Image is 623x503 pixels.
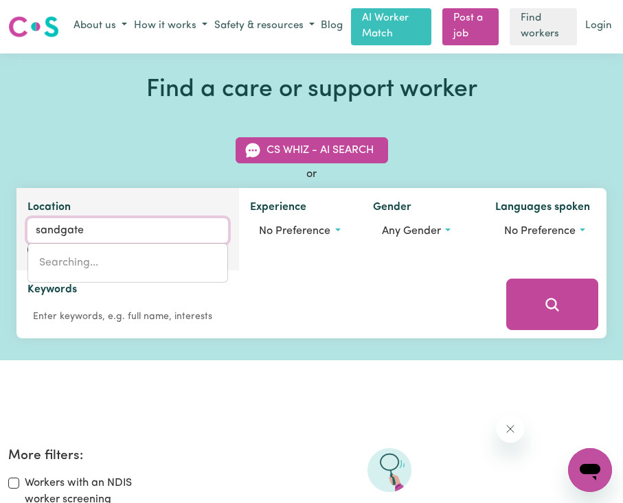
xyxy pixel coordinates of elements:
h2: More filters: [8,448,148,464]
button: Worker experience options [250,218,350,244]
a: Login [582,16,615,37]
button: CS Whiz - AI Search [236,137,388,163]
label: Location [27,199,71,218]
label: Languages spoken [495,199,590,218]
span: No preference [259,226,330,237]
a: AI Worker Match [351,8,431,45]
button: Worker gender preference [373,218,473,244]
span: Need any help? [8,10,83,21]
span: Any gender [382,226,441,237]
input: Enter a suburb [27,218,228,243]
button: How it works [131,15,211,38]
a: Careseekers logo [8,11,59,43]
span: No preference [504,226,576,237]
button: Worker language preferences [495,218,596,244]
a: Find workers [510,8,577,45]
div: menu-options [27,243,228,283]
label: Experience [250,199,306,218]
img: Careseekers logo [8,14,59,39]
label: Keywords [27,281,77,301]
button: About us [70,15,131,38]
a: Post a job [442,8,499,45]
iframe: Close message [497,415,524,443]
input: Enter keywords, e.g. full name, interests [27,306,487,327]
button: Search [506,279,598,330]
a: Blog [318,16,346,37]
iframe: Button to launch messaging window [568,448,612,492]
div: or [16,166,607,183]
label: Gender [373,199,411,218]
button: Safety & resources [211,15,318,38]
h1: Find a care or support worker [16,75,607,105]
